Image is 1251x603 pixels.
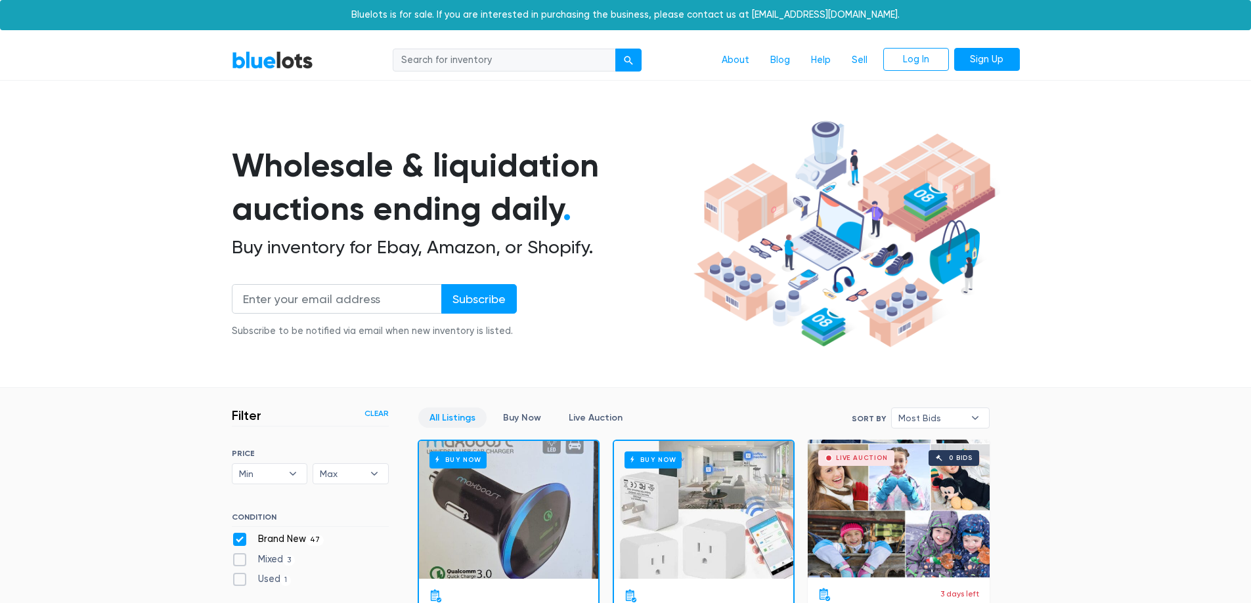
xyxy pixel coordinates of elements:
img: hero-ee84e7d0318cb26816c560f6b4441b76977f77a177738b4e94f68c95b2b83dbb.png [689,115,1000,354]
label: Sort By [852,413,886,425]
span: Min [239,464,282,484]
b: ▾ [361,464,388,484]
a: Buy Now [614,441,793,579]
label: Used [232,572,292,587]
div: Live Auction [836,455,888,461]
div: Subscribe to be notified via email when new inventory is listed. [232,324,517,339]
b: ▾ [279,464,307,484]
span: 1 [280,575,292,586]
a: Sign Up [954,48,1020,72]
span: 47 [306,535,324,545]
a: Help [801,48,841,73]
a: All Listings [418,407,487,428]
h6: CONDITION [232,512,389,527]
input: Search for inventory [393,49,616,72]
span: Max [320,464,363,484]
input: Enter your email address [232,284,442,314]
h1: Wholesale & liquidation auctions ending daily [232,144,689,231]
h6: Buy Now [625,451,682,468]
a: Buy Now [419,441,598,579]
a: Buy Now [492,407,552,428]
h3: Filter [232,407,261,423]
a: Clear [364,407,389,419]
span: . [563,189,571,228]
div: 0 bids [949,455,973,461]
a: Live Auction [558,407,634,428]
p: 3 days left [940,588,979,600]
label: Mixed [232,552,296,567]
a: Blog [760,48,801,73]
a: Sell [841,48,878,73]
span: 3 [283,555,296,566]
a: About [711,48,760,73]
b: ▾ [961,408,989,428]
h6: Buy Now [429,451,487,468]
a: BlueLots [232,51,313,70]
a: Live Auction 0 bids [808,440,990,577]
input: Subscribe [441,284,517,314]
h2: Buy inventory for Ebay, Amazon, or Shopify. [232,236,689,259]
label: Brand New [232,532,324,547]
span: Most Bids [898,408,964,428]
a: Log In [883,48,949,72]
h6: PRICE [232,449,389,458]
